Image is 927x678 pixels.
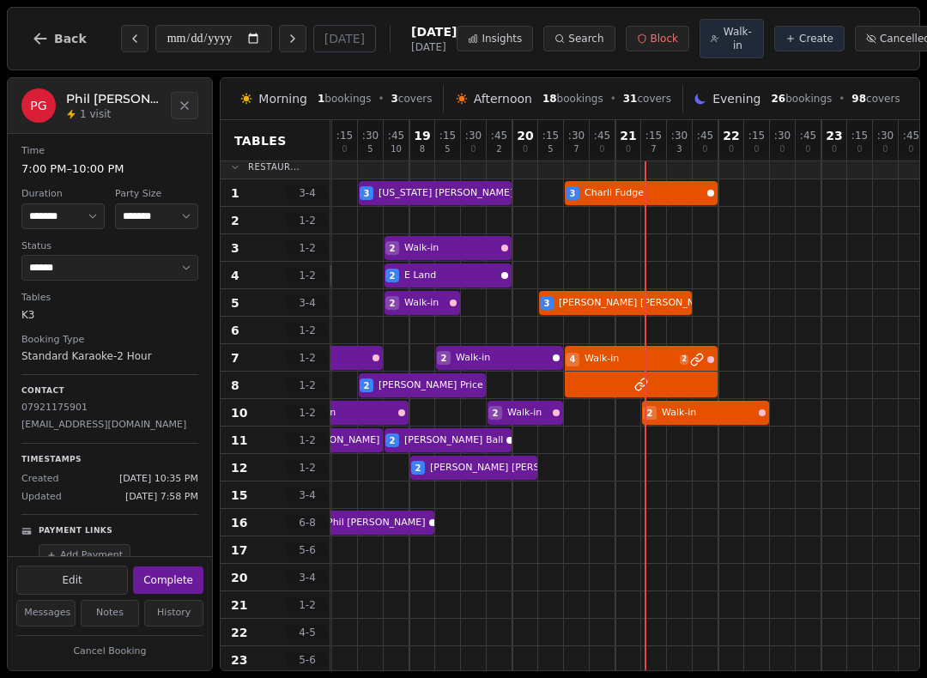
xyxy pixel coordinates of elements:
span: [PERSON_NAME] Ball [404,433,503,448]
span: 5 [231,294,239,312]
span: 22 [231,624,247,641]
span: • [839,92,845,106]
span: : 30 [877,130,894,141]
span: 2 [493,407,499,420]
span: : 15 [748,130,765,141]
span: 2 [390,269,396,282]
span: 20 [517,130,533,142]
span: bookings [318,92,371,106]
span: Walk-in [301,406,395,421]
span: 1 - 2 [287,378,328,392]
span: : 30 [465,130,482,141]
span: Walk-in [662,406,755,421]
span: 6 [231,322,239,339]
span: 12 [231,459,247,476]
span: : 15 [851,130,868,141]
span: 0 [599,145,604,154]
span: 1 - 2 [287,433,328,447]
button: History [144,600,203,627]
span: [DATE] 7:58 PM [125,490,198,505]
span: 4 [570,353,576,366]
span: 0 [470,145,476,154]
span: 3 - 4 [287,296,328,310]
span: E Land [404,269,498,283]
span: Morning [258,90,307,107]
span: 5 [367,145,373,154]
span: 2 [496,145,501,154]
span: 1 - 2 [287,406,328,420]
span: 23 [826,130,842,142]
span: Search [568,32,603,45]
button: Next day [279,25,306,52]
span: 0 [702,145,707,154]
span: Phil [PERSON_NAME] [327,516,426,530]
span: bookings [772,92,833,106]
span: covers [391,92,432,106]
span: Updated [21,490,62,505]
span: Walk-in [723,25,753,52]
span: Created [21,472,59,487]
span: 3 [231,239,239,257]
span: Create [799,32,833,45]
span: 2 [680,354,688,365]
span: 8 [231,377,239,394]
span: : 15 [439,130,456,141]
span: 31 [623,93,638,105]
span: 0 [626,145,631,154]
span: 3 - 4 [287,571,328,584]
span: 21 [231,596,247,614]
p: [EMAIL_ADDRESS][DOMAIN_NAME] [21,418,198,433]
span: : 45 [903,130,919,141]
span: 0 [779,145,785,154]
span: 17 [231,542,247,559]
button: Block [626,26,689,51]
button: Insights [457,26,533,51]
span: Walk-in [585,352,676,366]
span: 0 [754,145,759,154]
button: Search [543,26,615,51]
span: 5 - 6 [287,653,328,667]
span: Evening [712,90,760,107]
span: 23 [231,651,247,669]
span: 2 [390,434,396,447]
span: : 45 [594,130,610,141]
span: [PERSON_NAME] [PERSON_NAME] [430,461,590,475]
span: 4 - 5 [287,626,328,639]
span: 15 [231,487,247,504]
span: 3 [544,297,550,310]
span: 26 [772,93,786,105]
span: 1 - 2 [287,214,328,227]
span: : 45 [388,130,404,141]
h2: Phil [PERSON_NAME] [66,90,161,107]
span: : 45 [800,130,816,141]
span: : 45 [697,130,713,141]
span: 7 [573,145,579,154]
p: Timestamps [21,454,198,466]
span: : 15 [542,130,559,141]
button: Create [774,26,845,51]
span: [PERSON_NAME] [PERSON_NAME] [301,433,461,448]
p: Contact [21,385,198,397]
span: 1 - 2 [287,461,328,475]
span: 1 - 2 [287,351,328,365]
span: 2 [231,212,239,229]
span: 1 [318,93,324,105]
span: 6 - 8 [287,516,328,530]
dt: Time [21,144,198,159]
span: • [610,92,616,106]
span: : 15 [336,130,353,141]
span: 0 [857,145,862,154]
span: 3 [364,187,370,200]
span: Walk-in [456,351,549,366]
dt: Booking Type [21,333,198,348]
span: 0 [908,145,913,154]
button: [DATE] [313,25,376,52]
button: Close [171,92,198,119]
span: 2 [364,379,370,392]
span: 3 - 4 [287,488,328,502]
span: Afternoon [474,90,532,107]
span: [PERSON_NAME] Price [379,378,483,393]
span: : 30 [671,130,688,141]
div: PG [21,88,56,123]
span: 8 [420,145,425,154]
